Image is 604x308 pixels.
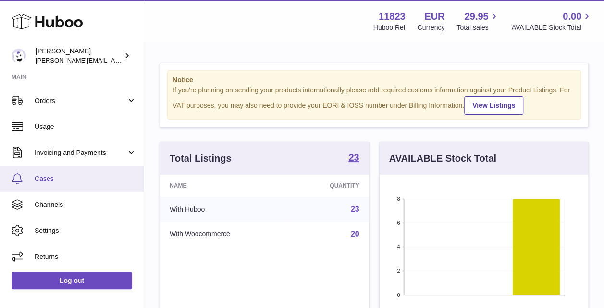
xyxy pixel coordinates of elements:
[389,152,496,165] h3: AVAILABLE Stock Total
[35,252,136,261] span: Returns
[397,196,400,202] text: 8
[35,226,136,235] span: Settings
[563,10,581,23] span: 0.00
[456,10,499,32] a: 29.95 Total sales
[379,10,406,23] strong: 11823
[397,220,400,226] text: 6
[397,292,400,298] text: 0
[160,175,290,197] th: Name
[35,200,136,209] span: Channels
[160,197,290,222] td: With Huboo
[12,49,26,63] img: gianni.rofi@frieslandcampina.com
[348,153,359,164] a: 23
[35,122,136,131] span: Usage
[511,10,592,32] a: 0.00 AVAILABLE Stock Total
[36,56,193,64] span: [PERSON_NAME][EMAIL_ADDRESS][DOMAIN_NAME]
[511,23,592,32] span: AVAILABLE Stock Total
[464,10,488,23] span: 29.95
[36,47,122,65] div: [PERSON_NAME]
[424,10,444,23] strong: EUR
[290,175,369,197] th: Quantity
[397,244,400,250] text: 4
[35,96,126,105] span: Orders
[173,86,576,115] div: If you're planning on sending your products internationally please add required customs informati...
[35,174,136,183] span: Cases
[397,268,400,274] text: 2
[464,96,523,115] a: View Listings
[348,153,359,162] strong: 23
[12,272,132,289] a: Log out
[160,222,290,247] td: With Woocommerce
[173,76,576,85] strong: Notice
[418,23,445,32] div: Currency
[351,205,359,213] a: 23
[456,23,499,32] span: Total sales
[351,230,359,238] a: 20
[35,148,126,157] span: Invoicing and Payments
[373,23,406,32] div: Huboo Ref
[170,152,232,165] h3: Total Listings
